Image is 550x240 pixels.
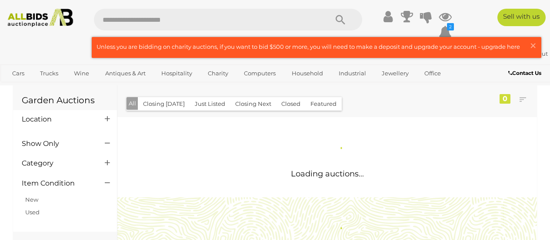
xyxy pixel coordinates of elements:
[68,66,95,81] a: Wine
[286,66,329,81] a: Household
[4,9,77,27] img: Allbids.com.au
[190,97,230,111] button: Just Listed
[25,196,38,203] a: New
[34,66,64,81] a: Trucks
[276,97,306,111] button: Closed
[419,66,447,81] a: Office
[500,94,510,104] div: 0
[22,179,92,187] h4: Item Condition
[156,66,198,81] a: Hospitality
[40,81,113,95] a: [GEOGRAPHIC_DATA]
[238,66,281,81] a: Computers
[333,66,372,81] a: Industrial
[497,9,546,26] a: Sell with us
[22,115,92,123] h4: Location
[100,66,151,81] a: Antiques & Art
[22,159,92,167] h4: Category
[22,140,92,148] h4: Show Only
[439,24,452,40] a: 2
[305,97,342,111] button: Featured
[529,37,537,54] span: ×
[508,70,541,76] b: Contact Us
[291,169,364,179] span: Loading auctions...
[376,66,414,81] a: Jewellery
[22,95,108,105] h1: Garden Auctions
[508,68,543,78] a: Contact Us
[7,66,30,81] a: Cars
[202,66,234,81] a: Charity
[127,97,138,110] button: All
[7,81,36,95] a: Sports
[319,9,362,30] button: Search
[138,97,190,111] button: Closing [DATE]
[25,209,40,216] a: Used
[447,23,454,30] i: 2
[230,97,277,111] button: Closing Next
